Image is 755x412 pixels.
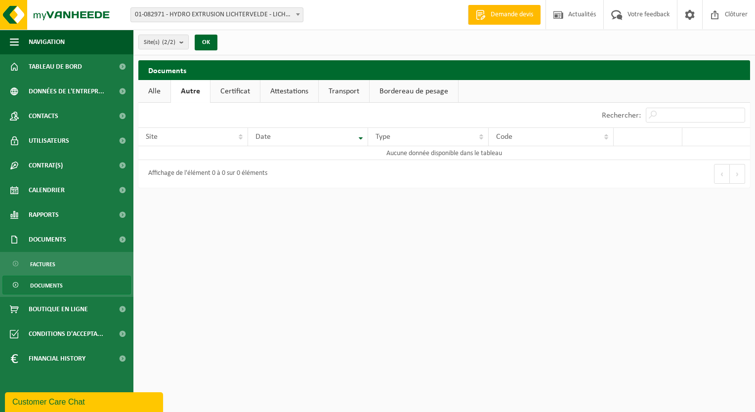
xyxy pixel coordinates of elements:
label: Rechercher: [602,112,641,120]
a: Bordereau de pesage [370,80,458,103]
span: Utilisateurs [29,128,69,153]
a: Alle [138,80,170,103]
td: Aucune donnée disponible dans le tableau [138,146,750,160]
span: Date [255,133,271,141]
span: Contacts [29,104,58,128]
a: Attestations [260,80,318,103]
span: Tableau de bord [29,54,82,79]
span: Demande devis [488,10,536,20]
span: Navigation [29,30,65,54]
span: Code [496,133,512,141]
span: Boutique en ligne [29,297,88,322]
button: Next [730,164,745,184]
iframe: chat widget [5,390,165,412]
button: Site(s)(2/2) [138,35,189,49]
span: Financial History [29,346,85,371]
div: Affichage de l'élément 0 à 0 sur 0 éléments [143,165,267,183]
span: Contrat(s) [29,153,63,178]
span: Données de l'entrepr... [29,79,104,104]
span: Factures [30,255,55,274]
button: OK [195,35,217,50]
a: Documents [2,276,131,294]
span: Conditions d'accepta... [29,322,103,346]
span: 01-082971 - HYDRO EXTRUSION LICHTERVELDE - LICHTERVELDE [131,8,303,22]
h2: Documents [138,60,750,80]
span: Rapports [29,203,59,227]
span: Site(s) [144,35,175,50]
a: Certificat [210,80,260,103]
span: Documents [29,227,66,252]
count: (2/2) [162,39,175,45]
span: Documents [30,276,63,295]
span: Calendrier [29,178,65,203]
a: Demande devis [468,5,541,25]
span: Type [376,133,390,141]
a: Factures [2,254,131,273]
a: Autre [171,80,210,103]
span: 01-082971 - HYDRO EXTRUSION LICHTERVELDE - LICHTERVELDE [130,7,303,22]
button: Previous [714,164,730,184]
a: Transport [319,80,369,103]
span: Site [146,133,158,141]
